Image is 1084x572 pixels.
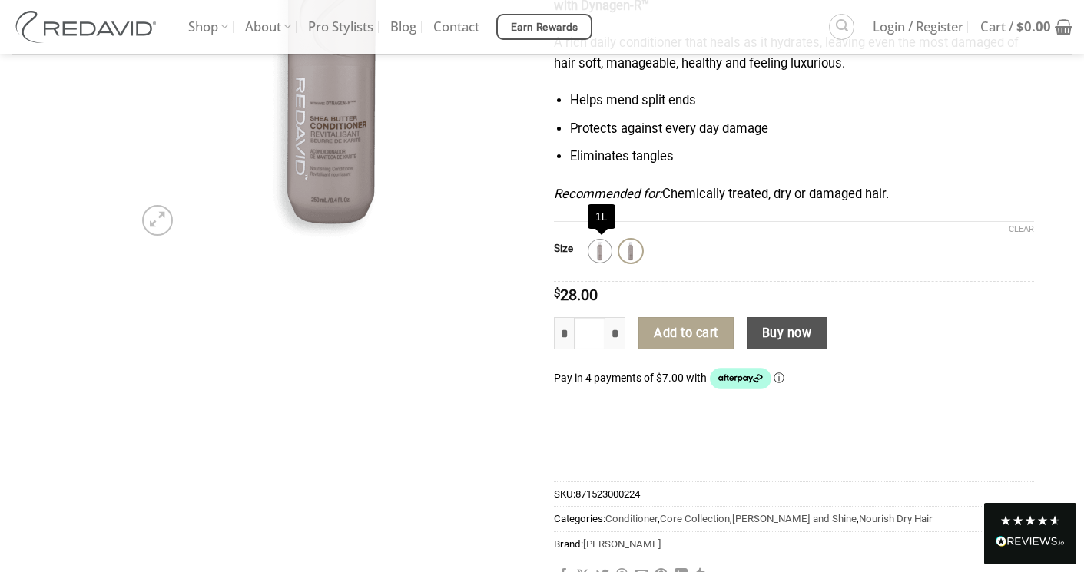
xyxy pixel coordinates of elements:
span: Login / Register [873,8,963,46]
a: Earn Rewards [496,14,592,40]
bdi: 28.00 [554,286,598,304]
li: Helps mend split ends [570,91,1033,111]
img: 1L [590,241,610,261]
a: Conditioner [605,513,658,524]
span: Earn Rewards [511,19,578,36]
iframe: Secure payment input frame [554,417,1034,435]
button: Add to cart [638,317,734,349]
bdi: 0.00 [1016,18,1051,35]
div: Read All Reviews [996,533,1065,553]
a: Clear options [1009,224,1034,235]
span: Pay in 4 payments of $7.00 with [554,372,709,384]
div: Read All Reviews [984,503,1076,564]
em: Recommended for: [554,187,662,201]
li: Protects against every day damage [570,119,1033,140]
span: $ [554,288,560,299]
label: Size [554,243,573,254]
button: Buy now [747,317,827,349]
span: Brand: [554,531,1034,556]
a: [PERSON_NAME] [583,538,661,550]
p: Chemically treated, dry or damaged hair. [554,184,1034,205]
span: Categories: , , , [554,506,1034,531]
a: [PERSON_NAME] and Shine [732,513,857,524]
div: 4.8 Stars [999,514,1061,527]
a: Information - Opens a dialog [774,372,784,384]
a: Core Collection [660,513,730,524]
a: Search [829,14,854,39]
img: REDAVID Salon Products | United States [12,11,165,43]
span: $ [1016,18,1024,35]
li: Eliminates tangles [570,147,1033,167]
a: Nourish Dry Hair [859,513,933,524]
img: 250ml [621,241,641,261]
img: REVIEWS.io [996,536,1065,547]
span: Cart / [980,8,1051,46]
input: Product quantity [574,317,606,349]
span: SKU: [554,481,1034,506]
span: 871523000224 [575,488,640,500]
